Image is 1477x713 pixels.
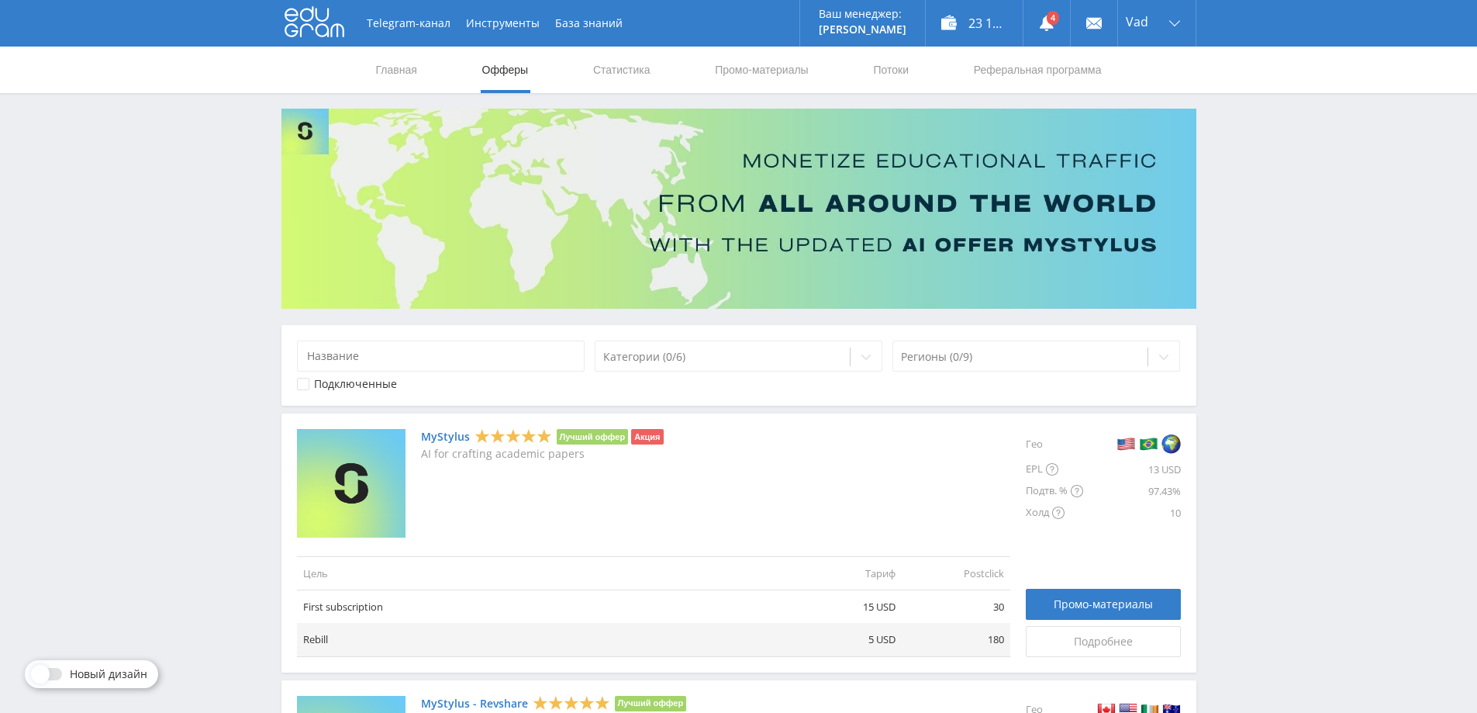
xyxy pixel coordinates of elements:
[902,590,1010,624] td: 30
[1026,589,1181,620] a: Промо-материалы
[1026,480,1083,502] div: Подтв. %
[1074,635,1133,648] span: Подробнее
[481,47,530,93] a: Офферы
[1026,459,1083,480] div: EPL
[297,341,585,372] input: Название
[557,429,629,445] li: Лучший оффер
[793,590,902,624] td: 15 USD
[374,47,419,93] a: Главная
[631,429,663,445] li: Акция
[1083,502,1181,524] div: 10
[421,431,470,443] a: MyStylus
[819,23,906,36] p: [PERSON_NAME]
[902,623,1010,656] td: 180
[1083,480,1181,502] div: 97.43%
[1126,16,1148,28] span: Vad
[297,556,793,590] td: Цель
[819,8,906,20] p: Ваш менеджер:
[793,623,902,656] td: 5 USD
[1054,598,1153,611] span: Промо-материалы
[475,428,552,445] div: 5 Stars
[592,47,652,93] a: Статистика
[297,429,405,538] img: MyStylus
[902,556,1010,590] td: Postclick
[1026,429,1083,459] div: Гео
[421,448,664,460] p: AI for crafting academic papers
[297,590,793,624] td: First subscription
[713,47,809,93] a: Промо-материалы
[1083,459,1181,480] div: 13 USD
[314,378,397,390] div: Подключенные
[1026,502,1083,524] div: Холд
[871,47,910,93] a: Потоки
[615,696,687,711] li: Лучший оффер
[281,109,1196,309] img: Banner
[1026,626,1181,657] a: Подробнее
[972,47,1103,93] a: Реферальная программа
[421,697,528,710] a: MyStylus - Revshare
[70,668,147,680] span: Новый дизайн
[533,694,610,711] div: 5 Stars
[297,623,793,656] td: Rebill
[793,556,902,590] td: Тариф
